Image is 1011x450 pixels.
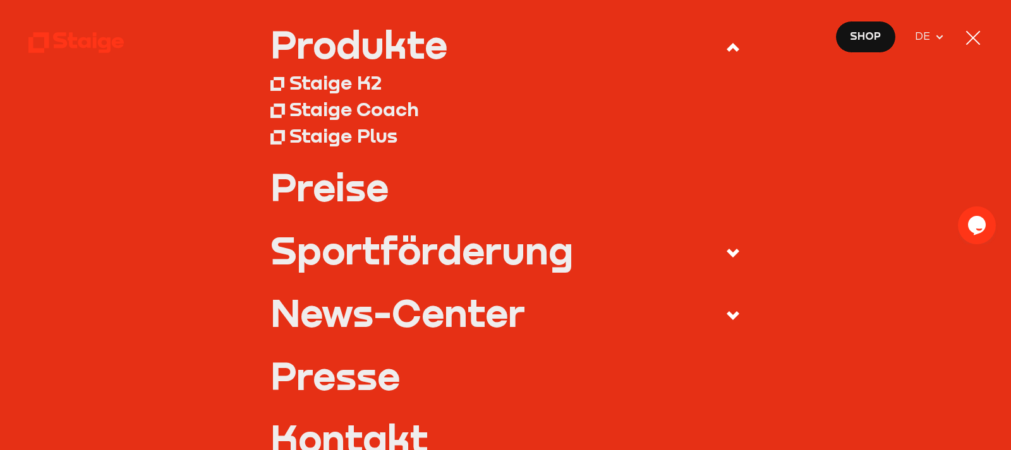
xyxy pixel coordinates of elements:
[270,293,525,331] div: News-Center
[270,96,741,122] a: Staige Coach
[270,168,741,206] a: Preise
[835,21,896,53] a: Shop
[289,71,382,95] div: Staige K2
[270,69,741,96] a: Staige K2
[915,28,935,44] span: DE
[289,97,419,121] div: Staige Coach
[289,124,397,148] div: Staige Plus
[270,122,741,149] a: Staige Plus
[850,28,881,44] span: Shop
[270,231,573,269] div: Sportförderung
[270,25,447,63] div: Produkte
[958,206,998,244] iframe: chat widget
[270,357,741,394] a: Presse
